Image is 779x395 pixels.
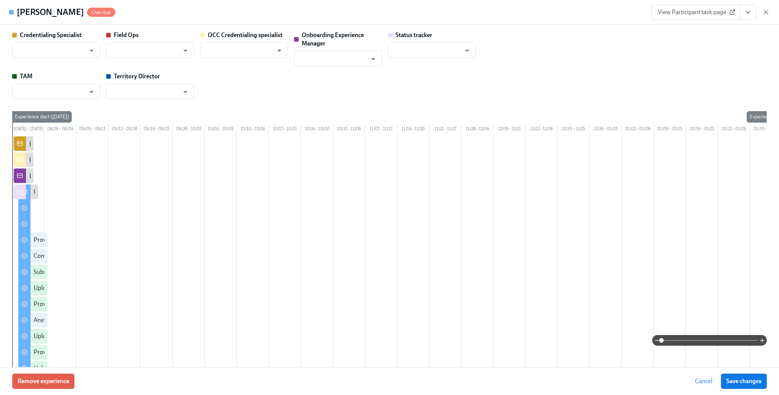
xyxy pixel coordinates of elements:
[622,125,654,135] div: 01/02 – 01/08
[34,316,153,324] div: Answer the credentialing disclosure questions
[396,31,432,39] strong: Status tracker
[461,125,493,135] div: 11/28 – 12/04
[20,31,82,39] strong: Credentialing Specialist
[269,125,301,135] div: 10/17 – 10/23
[205,125,237,135] div: 10/03 – 10/09
[493,125,525,135] div: 12/05 – 12/11
[34,332,108,340] div: Upload your dental licensure
[461,45,473,57] button: Open
[690,374,718,389] button: Cancel
[658,8,734,16] span: View Participant task page
[173,125,205,135] div: 09/26 – 10/02
[367,53,379,65] button: Open
[695,377,713,385] span: Cancel
[333,125,365,135] div: 10/31 – 11/06
[114,73,160,80] strong: Territory Director
[34,364,186,372] div: Upload your federal Controlled Substance Certificate (DEA)
[301,125,333,135] div: 10/24 – 10/30
[76,125,108,135] div: 09/05 – 09/11
[558,125,590,135] div: 12/19 – 12/25
[34,300,175,308] div: Provide a copy of your residency completion certificate
[29,155,228,164] div: {{ participant.fullName }} has been enrolled in the state credentialing process
[44,125,76,135] div: 08/29 – 09/04
[34,284,148,292] div: Upload a PDF of your dental school diploma
[87,10,115,15] span: Overdue
[686,125,718,135] div: 01/16 – 01/22
[179,86,191,98] button: Open
[86,86,97,98] button: Open
[29,139,209,148] div: {{ participant.fullName }} has been enrolled in the Dado Pre-boarding
[740,5,756,20] button: View task page
[208,31,283,39] strong: OCC Credentialing specialist
[429,125,461,135] div: 11/21 – 11/27
[108,125,141,135] div: 09/12 – 09/18
[20,73,32,80] strong: TAM
[302,31,364,47] strong: Onboarding Experience Manager
[141,125,173,135] div: 09/19 – 09/25
[34,236,171,244] div: Provide key information for the credentialing process
[365,125,397,135] div: 11/07 – 11/13
[114,31,139,39] strong: Field Ops
[34,252,215,260] div: Complete the malpractice insurance information and application form
[34,348,178,356] div: Provide your National Provider Identifier Number (NPI)
[86,45,97,57] button: Open
[525,125,558,135] div: 12/12 – 12/18
[718,125,750,135] div: 01/23 – 01/29
[721,374,767,389] button: Save changes
[726,377,761,385] span: Save changes
[34,188,139,196] div: Getting started at [GEOGRAPHIC_DATA]
[12,374,74,389] button: Remove experience
[654,125,686,135] div: 01/09 – 01/15
[397,125,429,135] div: 11/14 – 11/20
[17,6,84,18] h4: [PERSON_NAME]
[237,125,269,135] div: 10/10 – 10/16
[273,45,285,57] button: Open
[12,111,72,123] div: Experience start ([DATE])
[590,125,622,135] div: 12/26 – 01/01
[651,5,740,20] a: View Participant task page
[12,125,44,135] div: [DATE] – [DATE]
[18,377,69,385] span: Remove experience
[34,268,131,276] div: Submit your resume for credentialing
[29,172,209,180] div: {{ participant.fullName }} has been enrolled in the Dado Pre-boarding
[179,45,191,57] button: Open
